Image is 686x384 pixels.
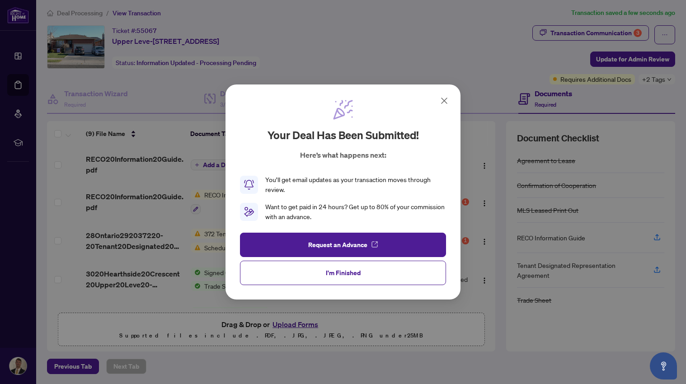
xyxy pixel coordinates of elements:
span: I'm Finished [326,266,361,280]
span: Request an Advance [308,238,367,252]
button: Request an Advance [240,233,446,257]
div: Want to get paid in 24 hours? Get up to 80% of your commission with an advance. [265,202,446,222]
h2: Your deal has been submitted! [268,128,419,142]
button: I'm Finished [240,261,446,285]
div: You’ll get email updates as your transaction moves through review. [265,175,446,195]
p: Here’s what happens next: [300,150,386,160]
button: Open asap [650,352,677,379]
